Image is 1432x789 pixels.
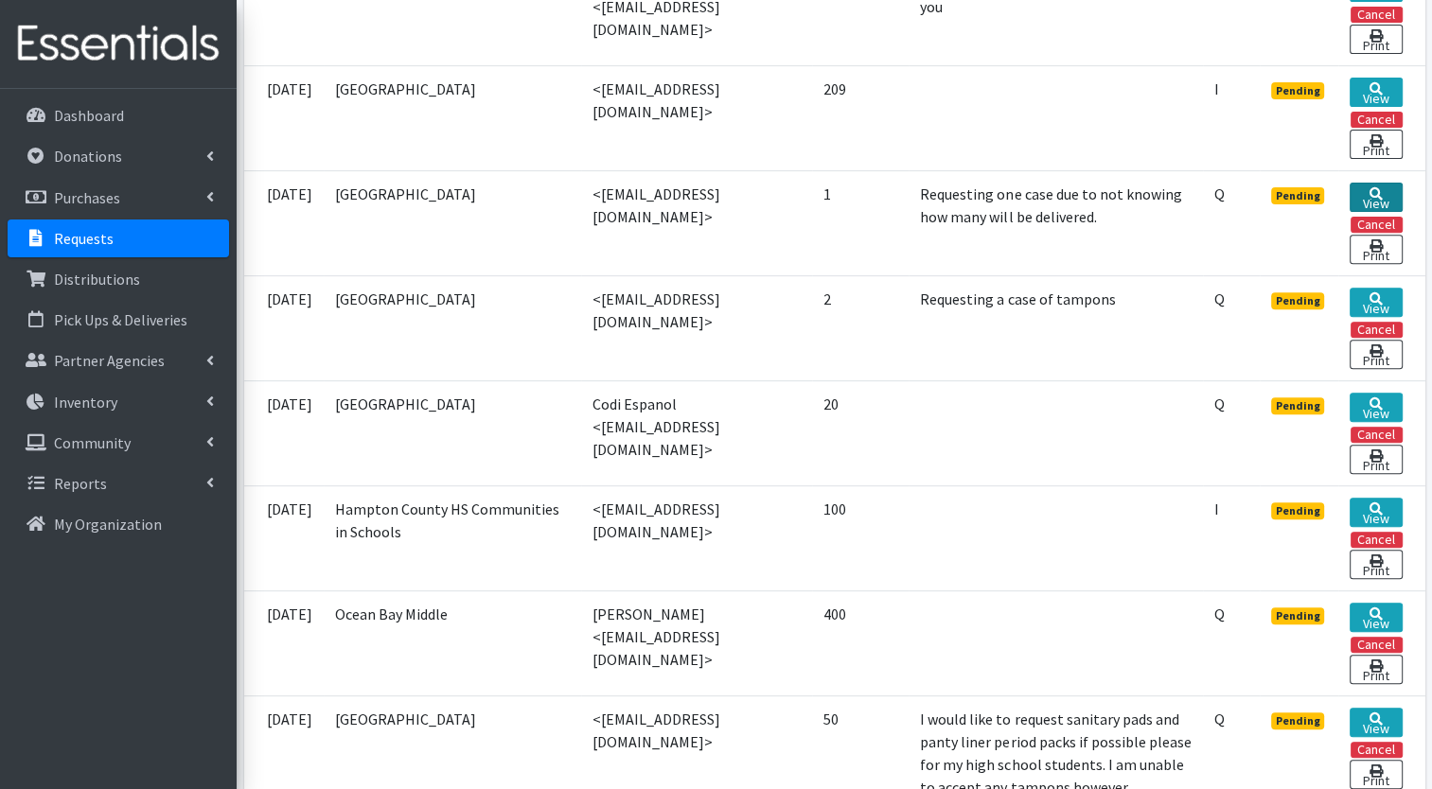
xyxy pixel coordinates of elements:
abbr: Individual [1214,500,1219,518]
td: [GEOGRAPHIC_DATA] [324,65,581,170]
span: Pending [1271,397,1325,414]
p: Distributions [54,270,140,289]
button: Cancel [1351,637,1403,653]
button: Cancel [1351,742,1403,758]
img: HumanEssentials [8,12,229,76]
button: Cancel [1351,217,1403,233]
a: Inventory [8,383,229,421]
abbr: Quantity [1214,394,1225,413]
a: Dashboard [8,96,229,134]
abbr: Quantity [1214,710,1225,728]
td: [GEOGRAPHIC_DATA] [324,275,581,380]
a: View [1350,708,1402,737]
td: [DATE] [244,485,324,590]
button: Cancel [1351,7,1403,23]
a: Pick Ups & Deliveries [8,301,229,339]
a: Purchases [8,179,229,217]
a: View [1350,288,1402,317]
p: Inventory [54,393,117,412]
a: Partner Agencies [8,342,229,379]
abbr: Quantity [1214,605,1225,623]
p: Community [54,433,131,452]
td: Codi Espanol <[EMAIL_ADDRESS][DOMAIN_NAME]> [581,380,812,485]
a: View [1350,78,1402,107]
a: My Organization [8,505,229,543]
a: Print [1350,25,1402,54]
td: [DATE] [244,590,324,695]
p: Dashboard [54,106,124,125]
span: Pending [1271,82,1325,99]
td: <[EMAIL_ADDRESS][DOMAIN_NAME]> [581,275,812,380]
a: Print [1350,760,1402,789]
td: 1 [812,170,909,275]
a: View [1350,183,1402,212]
a: Distributions [8,260,229,298]
p: Purchases [54,188,120,207]
td: [DATE] [244,170,324,275]
a: View [1350,498,1402,527]
td: 400 [812,590,909,695]
a: Print [1350,340,1402,369]
p: Pick Ups & Deliveries [54,310,187,329]
a: Print [1350,235,1402,264]
a: Print [1350,550,1402,579]
span: Pending [1271,712,1325,729]
td: [GEOGRAPHIC_DATA] [324,170,581,275]
a: Print [1350,130,1402,159]
span: Pending [1271,292,1325,309]
p: Reports [54,474,107,493]
a: Requests [8,219,229,257]
td: Requesting a case of tampons [909,275,1202,380]
p: My Organization [54,515,162,534]
td: <[EMAIL_ADDRESS][DOMAIN_NAME]> [581,485,812,590]
td: Ocean Bay Middle [324,590,581,695]
td: <[EMAIL_ADDRESS][DOMAIN_NAME]> [581,170,812,275]
td: [DATE] [244,275,324,380]
button: Cancel [1351,322,1403,338]
td: <[EMAIL_ADDRESS][DOMAIN_NAME]> [581,65,812,170]
a: Print [1350,655,1402,684]
td: 20 [812,380,909,485]
a: View [1350,393,1402,422]
a: Print [1350,445,1402,474]
a: Community [8,424,229,462]
button: Cancel [1351,427,1403,443]
td: Hampton County HS Communities in Schools [324,485,581,590]
p: Partner Agencies [54,351,165,370]
td: [PERSON_NAME] <[EMAIL_ADDRESS][DOMAIN_NAME]> [581,590,812,695]
p: Donations [54,147,122,166]
abbr: Quantity [1214,184,1225,203]
td: 100 [812,485,909,590]
td: [GEOGRAPHIC_DATA] [324,380,581,485]
td: 2 [812,275,909,380]
a: Donations [8,137,229,175]
a: View [1350,603,1402,632]
td: 209 [812,65,909,170]
p: Requests [54,229,114,248]
abbr: Individual [1214,79,1219,98]
span: Pending [1271,502,1325,519]
abbr: Quantity [1214,289,1225,308]
span: Pending [1271,187,1325,204]
td: [DATE] [244,65,324,170]
td: Requesting one case due to not knowing how many will be delivered. [909,170,1202,275]
a: Reports [8,465,229,502]
button: Cancel [1351,112,1403,128]
span: Pending [1271,607,1325,624]
button: Cancel [1351,532,1403,548]
td: [DATE] [244,380,324,485]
